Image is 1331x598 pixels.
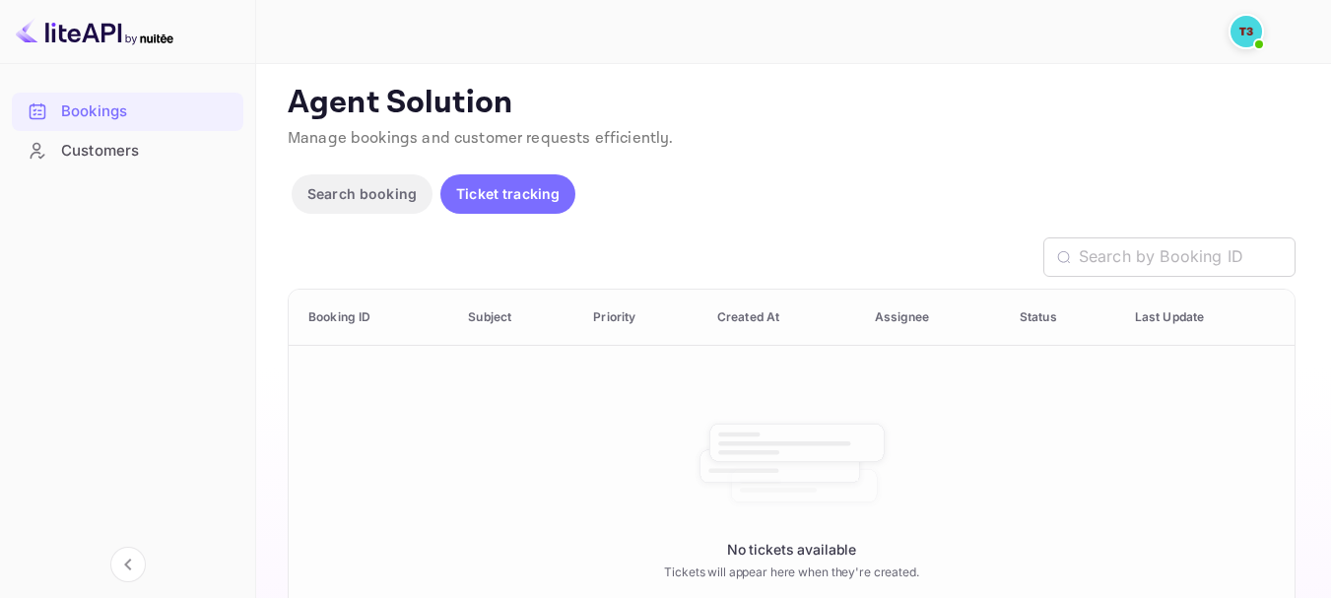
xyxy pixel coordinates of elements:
div: Customers [61,140,233,163]
p: Agent Solution [288,84,1296,123]
th: Priority [577,290,701,346]
th: Last Update [1119,290,1295,346]
span: Manage bookings and customer requests efficiently. [288,128,674,149]
div: Customers [12,132,243,170]
th: Created At [701,290,859,346]
p: No tickets available [727,539,856,560]
a: Bookings [12,93,243,129]
th: Assignee [859,290,1004,346]
th: Subject [452,290,577,346]
a: Customers [12,132,243,168]
p: Ticket tracking [456,183,560,204]
img: No tickets available [694,405,891,523]
button: Collapse navigation [110,547,146,582]
img: LiteAPI logo [16,16,173,47]
th: Booking ID [289,290,452,346]
p: Tickets will appear here when they're created. [664,564,918,581]
div: Bookings [61,100,233,123]
th: Status [1004,290,1119,346]
input: Search by Booking ID [1079,237,1296,277]
img: Traveloka 3PS03 [1231,16,1262,47]
div: Bookings [12,93,243,131]
p: Search booking [307,183,417,204]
